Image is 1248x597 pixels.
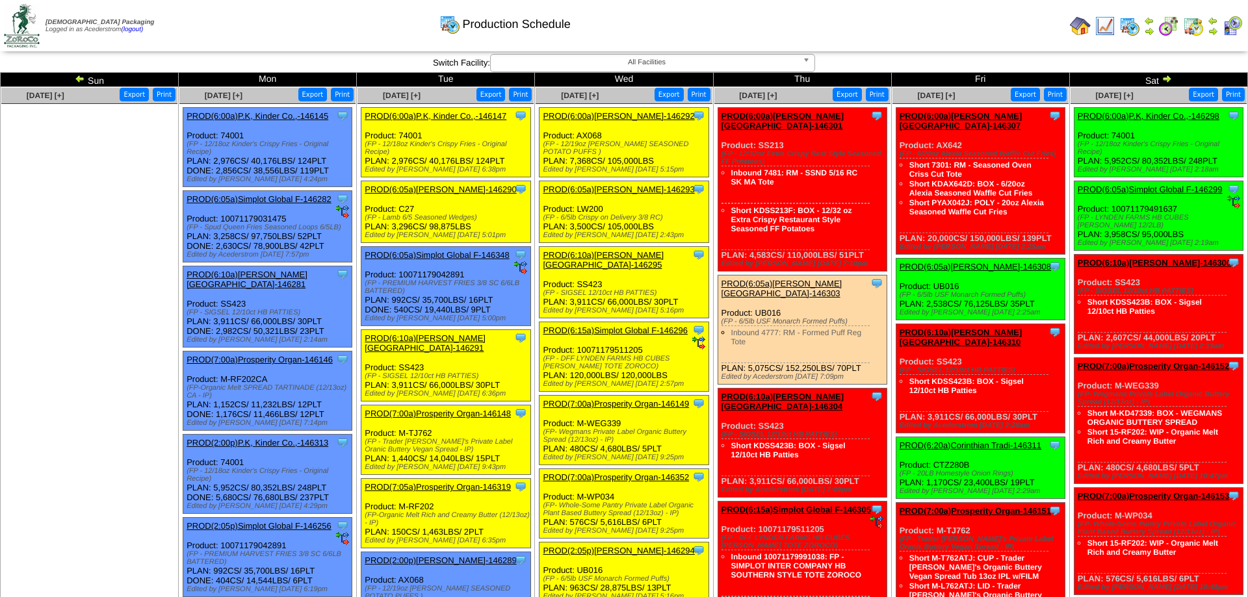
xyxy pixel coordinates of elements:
div: Product: SS423 PLAN: 3,911CS / 66,000LBS / 30PLT DONE: 2,982CS / 50,321LBS / 23PLT [183,266,352,348]
a: Inbound 4777: RM - Formed Puff Reg Tote [731,328,862,346]
div: (FP - 12/18oz Kinder's Crispy Fries - Original Recipe) [1078,140,1243,156]
a: PROD(2:05p)[PERSON_NAME]-146294 [543,546,694,555]
div: Edited by [PERSON_NAME] [DATE] 10:48pm [1078,583,1243,591]
div: Edited by [PERSON_NAME] [DATE] 6:35pm [365,537,530,544]
td: Wed [535,73,713,87]
img: arrowleft.gif [75,73,85,84]
img: ediSmall.gif [336,532,349,545]
a: PROD(6:00a)[PERSON_NAME]-146292 [543,111,694,121]
button: Print [153,88,175,101]
span: All Facilities [496,55,798,70]
div: Edited by Acederstrom [DATE] 7:09pm [721,373,887,381]
button: Print [509,88,532,101]
a: PROD(6:00a)[PERSON_NAME][GEOGRAPHIC_DATA]-146301 [721,111,844,131]
a: PROD(6:15a)Simplot Global F-146305 [721,505,871,514]
button: Export [833,88,862,101]
img: calendarblend.gif [1158,16,1179,36]
img: Tooltip [870,109,883,122]
span: [DATE] [+] [561,91,599,100]
div: Edited by [PERSON_NAME] [DATE] 6:19pm [187,585,352,593]
a: PROD(7:00a)Prosperity Organ-146152 [1078,361,1229,371]
img: Tooltip [1227,183,1240,196]
div: Product: AX642 PLAN: 20,000CS / 150,000LBS / 139PLT [896,108,1065,255]
div: Edited by [PERSON_NAME] [DATE] 5:01pm [365,231,530,239]
img: calendarprod.gif [439,14,460,34]
img: arrowright.gif [1208,26,1218,36]
img: ediSmall.gif [870,516,883,529]
img: Tooltip [692,183,705,196]
img: calendarprod.gif [1119,16,1140,36]
div: Product: M-WP034 PLAN: 576CS / 5,616LBS / 6PLT [1074,488,1243,595]
div: (FP - Trader [PERSON_NAME]'s Private Label Oranic Buttery Vegan Spread - IP) [900,535,1065,551]
div: (FP - SIGSEL 12/10ct HB PATTIES) [1078,287,1243,295]
div: (FP - SIGSEL 12/10ct HB PATTIES) [187,309,352,316]
a: Short KDAX642D: BOX - 6/20oz Alexia Seasoned Waffle Cut Fries [909,179,1033,197]
div: Product: AX068 PLAN: 7,368CS / 105,000LBS [539,108,708,177]
img: Tooltip [514,553,527,566]
img: Tooltip [1227,489,1240,502]
img: Tooltip [514,109,527,122]
td: Tue [357,73,535,87]
a: [DATE] [+] [27,91,64,100]
img: Tooltip [1227,109,1240,122]
img: arrowleft.gif [1208,16,1218,26]
a: PROD(6:05a)[PERSON_NAME]-146290 [365,184,516,194]
div: (FP - SIGSEL 12/10ct HB PATTIES) [543,289,708,297]
div: (FP - 6/5lb Crispy on Delivery 3/8 RC) [543,214,708,222]
div: Edited by [PERSON_NAME] [DATE] 7:10pm [721,260,887,268]
img: Tooltip [692,109,705,122]
div: (FP - 20LB Homestyle Onion Rings) [900,470,1065,477]
div: Edited by [PERSON_NAME] [DATE] 2:19am [1078,342,1243,350]
div: Edited by Acederstrom [DATE] 7:09pm [721,486,887,494]
td: Thu [713,73,891,87]
div: Product: SS423 PLAN: 3,911CS / 66,000LBS / 30PLT [361,330,530,401]
div: Edited by [PERSON_NAME] [DATE] 2:43pm [543,231,708,239]
a: PROD(6:10a)[PERSON_NAME][GEOGRAPHIC_DATA]-146310 [900,327,1022,347]
img: Tooltip [692,248,705,261]
img: ediSmall.gif [1227,196,1240,209]
div: (FP - SIGSEL 12/10ct HB PATTIES) [365,372,530,380]
img: Tooltip [1048,438,1061,451]
td: Mon [179,73,357,87]
div: Edited by [PERSON_NAME] [DATE] 9:25pm [543,453,708,461]
a: Short 15-RF202: WIP - Organic Melt Rich and Creamy Butter [1087,539,1218,557]
div: (FP - 12/18oz Kinder's Crispy Fries - Original Recipe) [365,140,530,156]
button: Print [1044,88,1067,101]
img: Tooltip [1048,325,1061,338]
div: Edited by [PERSON_NAME] [DATE] 2:25am [900,243,1065,251]
a: PROD(6:10a)[PERSON_NAME][GEOGRAPHIC_DATA]-146281 [187,270,307,289]
span: [DATE] [+] [383,91,421,100]
a: PROD(6:10a)[PERSON_NAME]-146300 [1078,258,1231,268]
div: Edited by [PERSON_NAME] [DATE] 2:29am [900,487,1065,495]
button: Print [1222,88,1245,101]
div: Edited by [PERSON_NAME] [DATE] 5:15pm [543,166,708,173]
a: PROD(6:05a)[PERSON_NAME]-146293 [543,184,694,194]
div: Edited by Acederstrom [DATE] 2:28am [900,422,1065,429]
img: Tooltip [692,544,705,557]
div: Edited by [PERSON_NAME] [DATE] 2:25am [900,309,1065,316]
a: PROD(7:00a)Prosperity Organ-146153 [1078,491,1229,501]
button: Export [1189,88,1218,101]
div: Product: SS423 PLAN: 3,911CS / 66,000LBS / 30PLT [539,247,708,318]
a: PROD(6:20a)Corinthian Tradi-146311 [900,440,1041,450]
a: Short 7301: RM - Seasoned Oven Criss Cut Tote [909,160,1032,179]
a: PROD(7:00a)Prosperity Organ-146148 [365,409,511,418]
img: Tooltip [870,503,883,516]
div: Product: UB016 PLAN: 2,538CS / 76,125LBS / 35PLT [896,259,1065,320]
img: Tooltip [1227,256,1240,269]
img: arrowright.gif [1144,26,1154,36]
a: Short M-KD47339: BOX - WEGMANS ORGANIC BUTTERY SPREAD [1087,409,1222,427]
div: Product: 10071179491637 PLAN: 3,958CS / 95,000LBS [1074,181,1243,251]
img: calendarinout.gif [1183,16,1204,36]
img: calendarcustomer.gif [1222,16,1243,36]
img: Tooltip [870,390,883,403]
img: ediSmall.gif [692,337,705,349]
a: (logout) [121,26,143,33]
div: Edited by [PERSON_NAME] [DATE] 10:47pm [1078,472,1243,480]
div: Edited by [PERSON_NAME] [DATE] 2:14am [187,336,352,344]
img: Tooltip [336,353,349,366]
a: [DATE] [+] [917,91,955,100]
img: Tooltip [514,183,527,196]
